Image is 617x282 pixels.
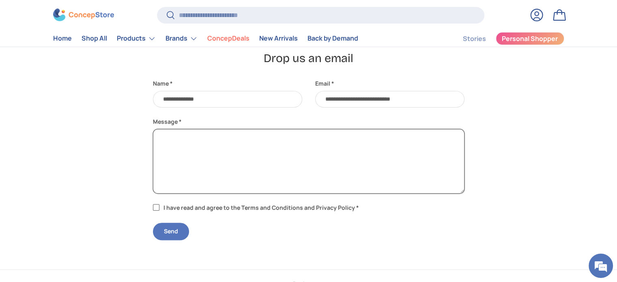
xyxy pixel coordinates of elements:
[47,88,112,170] span: We're online!
[112,30,161,47] summary: Products
[42,45,136,56] div: Chat with us now
[463,31,486,47] a: Stories
[153,223,189,240] button: Send
[53,31,72,47] a: Home
[53,9,114,22] img: ConcepStore
[153,51,464,66] h2: Drop us an email
[502,36,558,42] span: Personal Shopper
[153,117,464,126] label: Message
[315,79,464,88] label: Email
[496,32,564,45] a: Personal Shopper
[153,79,302,88] label: Name
[443,30,564,47] nav: Secondary
[4,192,155,221] textarea: Type your message and hit 'Enter'
[307,31,358,47] a: Back by Demand
[161,30,202,47] summary: Brands
[82,31,107,47] a: Shop All
[53,30,358,47] nav: Primary
[153,203,361,212] label: I have read and agree to the Terms and Conditions and Privacy Policy *
[133,4,153,24] div: Minimize live chat window
[207,31,249,47] a: ConcepDeals
[259,31,298,47] a: New Arrivals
